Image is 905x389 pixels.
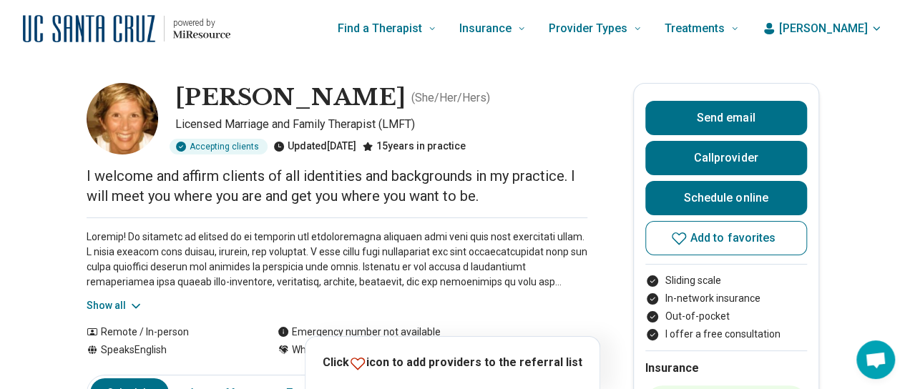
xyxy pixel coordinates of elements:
[645,101,807,135] button: Send email
[173,17,230,29] p: powered by
[23,6,230,51] a: Home page
[87,83,158,154] img: Shanowa Simington, Licensed Marriage and Family Therapist (LMFT)
[779,20,868,37] span: [PERSON_NAME]
[645,327,807,342] li: I offer a free consultation
[690,232,776,244] span: Add to favorites
[87,298,143,313] button: Show all
[292,343,318,358] span: White
[645,273,807,342] ul: Payment options
[459,19,512,39] span: Insurance
[87,166,587,206] p: I welcome and affirm clients of all identities and backgrounds in my practice. I will meet you wh...
[762,20,882,37] button: [PERSON_NAME]
[645,221,807,255] button: Add to favorites
[645,273,807,288] li: Sliding scale
[87,343,249,358] div: Speaks English
[87,325,249,340] div: Remote / In-person
[645,181,807,215] a: Schedule online
[645,141,807,175] button: Callprovider
[645,291,807,306] li: In-network insurance
[175,116,587,133] p: Licensed Marriage and Family Therapist (LMFT)
[338,19,422,39] span: Find a Therapist
[362,139,466,154] div: 15 years in practice
[665,19,725,39] span: Treatments
[856,340,895,379] a: Open chat
[645,309,807,324] li: Out-of-pocket
[87,230,587,290] p: Loremip! Do sitametc ad elitsed do ei temporin utl etdoloremagna aliquaen admi veni quis nost exe...
[175,83,406,113] h1: [PERSON_NAME]
[323,354,582,372] p: Click icon to add providers to the referral list
[278,325,441,340] div: Emergency number not available
[645,360,807,377] h2: Insurance
[170,139,268,154] div: Accepting clients
[411,89,490,107] p: ( She/Her/Hers )
[549,19,627,39] span: Provider Types
[273,139,356,154] div: Updated [DATE]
